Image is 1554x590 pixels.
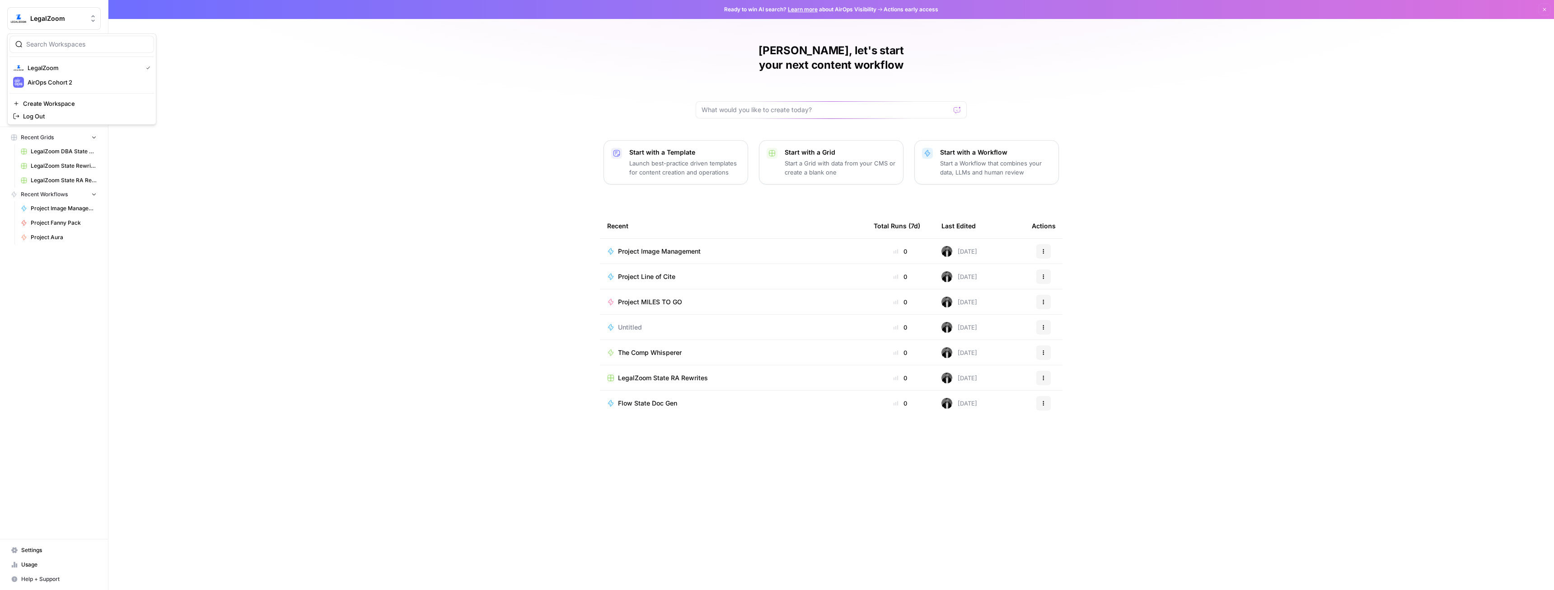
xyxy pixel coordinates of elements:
div: 0 [874,373,927,382]
button: Start with a GridStart a Grid with data from your CMS or create a blank one [759,140,903,184]
a: LegalZoom State RA Rewrites [17,173,101,188]
div: Last Edited [941,213,976,238]
button: Start with a TemplateLaunch best-practice driven templates for content creation and operations [604,140,748,184]
span: LegalZoom State RA Rewrites [618,373,708,382]
span: LegalZoom [30,14,85,23]
div: 0 [874,323,927,332]
a: Log Out [9,110,154,123]
div: [DATE] [941,271,977,282]
span: AirOps Cohort 2 [28,78,147,87]
a: Create Workspace [9,97,154,110]
div: 0 [874,272,927,281]
span: Usage [21,561,97,569]
button: Recent Grids [7,131,101,144]
img: LegalZoom Logo [10,10,27,27]
span: Ready to win AI search? about AirOps Visibility [724,5,876,14]
input: What would you like to create today? [702,105,950,114]
span: Project Line of Cite [618,272,675,281]
img: AirOps Cohort 2 Logo [13,77,24,88]
img: agqtm212c27aeosmjiqx3wzecrl1 [941,246,952,257]
span: LegalZoom State RA Rewrites [31,176,97,184]
a: Settings [7,543,101,557]
span: Help + Support [21,575,97,583]
span: Create Workspace [23,99,147,108]
a: The Comp Whisperer [607,348,859,357]
span: Flow State Doc Gen [618,399,677,408]
img: agqtm212c27aeosmjiqx3wzecrl1 [941,297,952,307]
a: Project Aura [17,230,101,245]
button: Start with a WorkflowStart a Workflow that combines your data, LLMs and human review [914,140,1059,184]
span: LegalZoom [28,63,139,72]
div: Total Runs (7d) [874,213,920,238]
input: Search Workspaces [26,40,148,49]
a: Project Image Management [607,247,859,256]
p: Start a Grid with data from your CMS or create a blank one [785,159,896,177]
button: Recent Workflows [7,188,101,201]
p: Start with a Template [629,148,740,157]
span: LegalZoom State Rewrites INC [31,162,97,170]
span: Project Fanny Pack [31,219,97,227]
div: [DATE] [941,347,977,358]
p: Start a Workflow that combines your data, LLMs and human review [940,159,1051,177]
img: agqtm212c27aeosmjiqx3wzecrl1 [941,373,952,383]
p: Launch best-practice driven templates for content creation and operations [629,159,740,177]
a: Project Image Management [17,201,101,216]
a: LegalZoom State Rewrites INC [17,159,101,173]
div: [DATE] [941,297,977,307]
div: Actions [1032,213,1056,238]
button: Help + Support [7,572,101,586]
a: Flow State Doc Gen [607,399,859,408]
span: Actions early access [884,5,938,14]
a: LegalZoom DBA State Articles [17,144,101,159]
div: [DATE] [941,322,977,333]
span: Recent Grids [21,133,54,142]
h1: [PERSON_NAME], let's start your next content workflow [696,43,967,72]
span: Untitled [618,323,642,332]
img: agqtm212c27aeosmjiqx3wzecrl1 [941,271,952,282]
div: [DATE] [941,246,977,257]
button: Workspace: LegalZoom [7,7,101,30]
span: Project MILES TO GO [618,297,682,307]
span: Project Image Management [31,204,97,212]
div: 0 [874,247,927,256]
span: Settings [21,546,97,554]
div: [DATE] [941,398,977,409]
a: Usage [7,557,101,572]
a: LegalZoom State RA Rewrites [607,373,859,382]
a: Project Line of Cite [607,272,859,281]
div: [DATE] [941,373,977,383]
span: The Comp Whisperer [618,348,682,357]
img: agqtm212c27aeosmjiqx3wzecrl1 [941,347,952,358]
a: Learn more [788,6,818,13]
span: Project Aura [31,233,97,241]
a: Untitled [607,323,859,332]
div: 0 [874,348,927,357]
a: Project MILES TO GO [607,297,859,307]
img: agqtm212c27aeosmjiqx3wzecrl1 [941,322,952,333]
div: 0 [874,297,927,307]
span: LegalZoom DBA State Articles [31,147,97,156]
span: Recent Workflows [21,190,68,198]
p: Start with a Workflow [940,148,1051,157]
div: Workspace: LegalZoom [7,33,156,125]
span: Project Image Management [618,247,701,256]
div: Recent [607,213,859,238]
p: Start with a Grid [785,148,896,157]
span: Log Out [23,112,147,121]
a: Project Fanny Pack [17,216,101,230]
img: agqtm212c27aeosmjiqx3wzecrl1 [941,398,952,409]
img: LegalZoom Logo [13,62,24,73]
div: 0 [874,399,927,408]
